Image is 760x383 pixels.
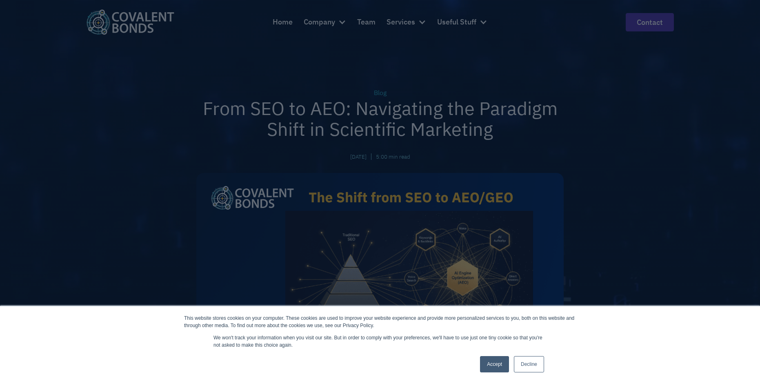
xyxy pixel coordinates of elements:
[370,151,372,162] div: |
[514,356,544,372] a: Decline
[196,98,564,140] h1: From SEO to AEO: Navigating the Paradigm Shift in Scientific Marketing
[437,16,476,28] div: Useful Stuff
[273,11,293,33] a: Home
[273,16,293,28] div: Home
[86,9,174,34] img: Covalent Bonds White / Teal Logo
[387,16,415,28] div: Services
[480,356,509,372] a: Accept
[304,11,346,33] div: Company
[387,11,426,33] div: Services
[626,13,674,31] a: contact
[196,88,564,98] div: Blog
[376,153,410,161] div: 5:00 min read
[213,334,547,349] p: We won't track your information when you visit our site. But in order to comply with your prefere...
[437,11,487,33] div: Useful Stuff
[357,11,376,33] a: Team
[184,314,576,329] div: This website stores cookies on your computer. These cookies are used to improve your website expe...
[304,16,335,28] div: Company
[357,16,376,28] div: Team
[350,153,367,161] div: [DATE]
[86,9,174,34] a: home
